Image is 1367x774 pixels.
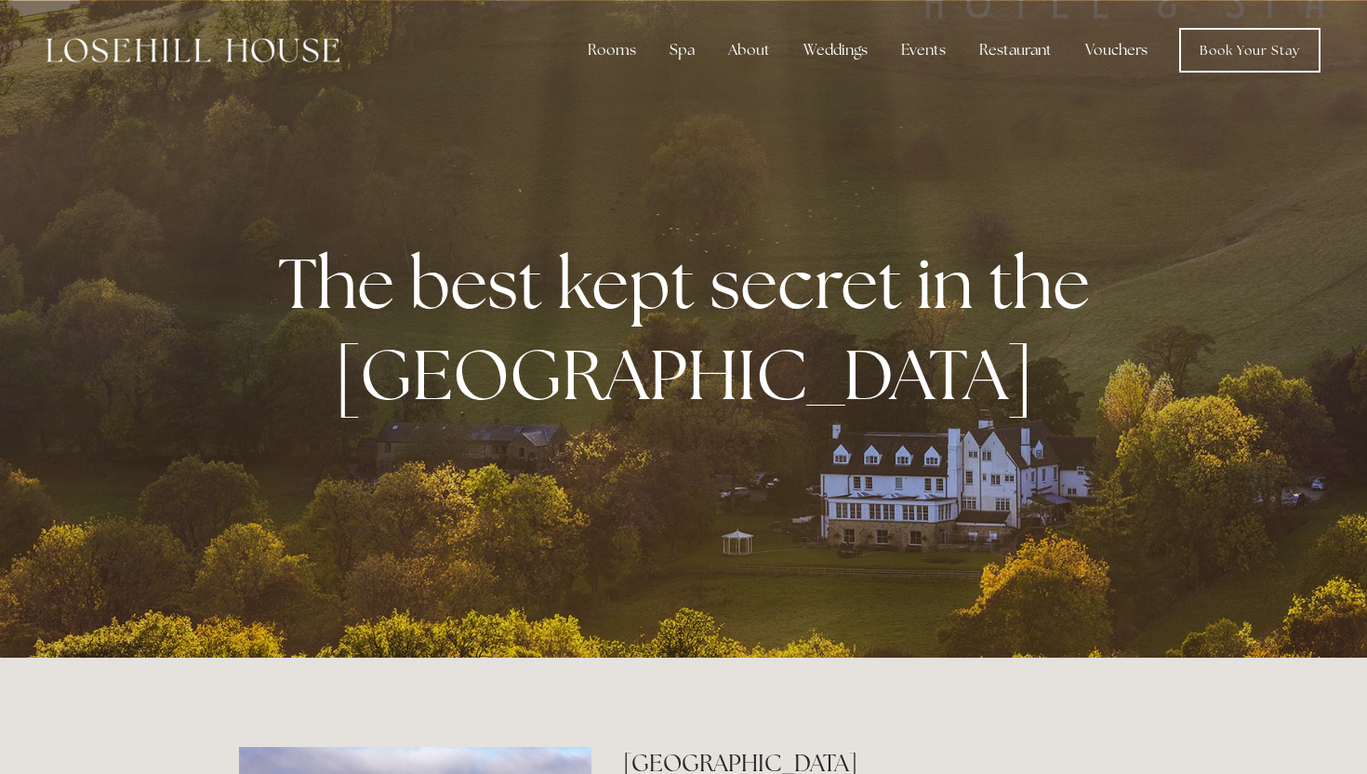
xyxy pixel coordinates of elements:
div: Weddings [789,32,883,69]
div: About [713,32,785,69]
a: Vouchers [1070,32,1162,69]
div: Rooms [573,32,651,69]
img: Losehill House [46,38,339,62]
a: Book Your Stay [1179,28,1321,73]
div: Events [886,32,961,69]
div: Spa [655,32,710,69]
div: Restaurant [964,32,1067,69]
strong: The best kept secret in the [GEOGRAPHIC_DATA] [278,237,1105,420]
